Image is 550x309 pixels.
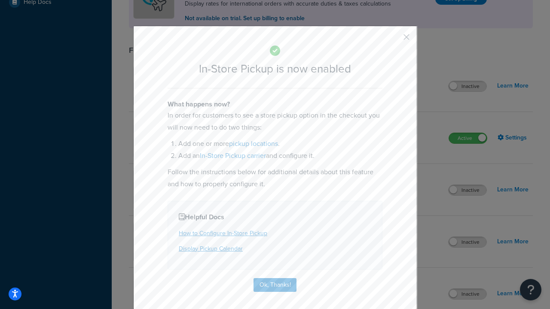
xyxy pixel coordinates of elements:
[168,109,382,133] p: In order for customers to see a store pickup option in the checkout you will now need to do two t...
[200,151,266,161] a: In-Store Pickup carrier
[179,229,267,238] a: How to Configure In-Store Pickup
[168,166,382,190] p: Follow the instructions below for additional details about this feature and how to properly confi...
[168,63,382,75] h2: In-Store Pickup is now enabled
[168,99,382,109] h4: What happens now?
[229,139,278,148] a: pickup locations
[178,150,382,162] li: Add an and configure it.
[178,138,382,150] li: Add one or more .
[254,278,296,292] button: Ok, Thanks!
[179,244,243,253] a: Display Pickup Calendar
[179,212,371,222] h4: Helpful Docs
